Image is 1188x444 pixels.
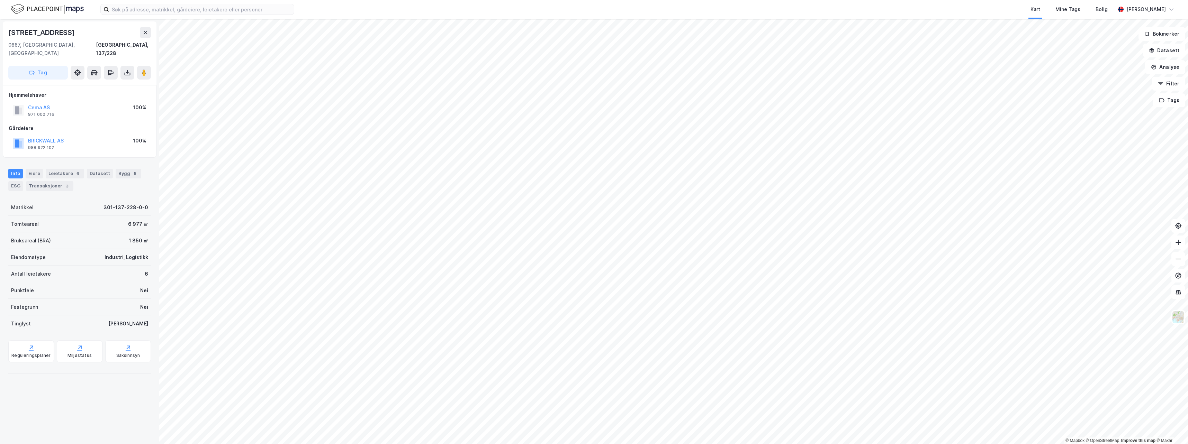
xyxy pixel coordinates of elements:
a: Improve this map [1121,438,1155,443]
div: Hjemmelshaver [9,91,151,99]
div: 6 [145,270,148,278]
div: 5 [132,170,138,177]
div: Bolig [1096,5,1108,13]
div: [PERSON_NAME] [108,320,148,328]
div: 301-137-228-0-0 [103,203,148,212]
button: Filter [1152,77,1185,91]
div: Matrikkel [11,203,34,212]
div: Nei [140,286,148,295]
div: Nei [140,303,148,311]
div: 3 [64,183,71,189]
div: 971 000 716 [28,112,54,117]
div: Leietakere [46,169,84,178]
div: Festegrunn [11,303,38,311]
div: Tomteareal [11,220,39,228]
iframe: Chat Widget [1153,411,1188,444]
div: Miljøstatus [67,353,92,358]
div: Gårdeiere [9,124,151,132]
div: 6 [74,170,81,177]
div: [STREET_ADDRESS] [8,27,76,38]
div: Punktleie [11,286,34,295]
a: OpenStreetMap [1086,438,1119,443]
div: Reguleringsplaner [11,353,51,358]
div: 988 922 102 [28,145,54,150]
div: 1 850 ㎡ [129,237,148,245]
button: Bokmerker [1138,27,1185,41]
div: Industri, Logistikk [105,253,148,261]
img: logo.f888ab2527a4732fd821a326f86c7f29.svg [11,3,84,15]
div: Eiendomstype [11,253,46,261]
div: Bygg [116,169,141,178]
div: Datasett [87,169,113,178]
div: Kart [1030,5,1040,13]
img: Z [1172,311,1185,324]
div: 0667, [GEOGRAPHIC_DATA], [GEOGRAPHIC_DATA] [8,41,96,57]
button: Analyse [1145,60,1185,74]
div: Eiere [26,169,43,178]
a: Mapbox [1065,438,1084,443]
div: Bruksareal (BRA) [11,237,51,245]
input: Søk på adresse, matrikkel, gårdeiere, leietakere eller personer [109,4,294,15]
button: Tag [8,66,68,80]
div: Tinglyst [11,320,31,328]
div: [PERSON_NAME] [1126,5,1166,13]
div: Mine Tags [1055,5,1080,13]
div: [GEOGRAPHIC_DATA], 137/228 [96,41,151,57]
div: Transaksjoner [26,181,73,191]
div: Antall leietakere [11,270,51,278]
div: Info [8,169,23,178]
div: 6 977 ㎡ [128,220,148,228]
div: Saksinnsyn [116,353,140,358]
button: Datasett [1143,44,1185,57]
div: 100% [133,103,146,112]
button: Tags [1153,93,1185,107]
div: 100% [133,137,146,145]
div: ESG [8,181,23,191]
